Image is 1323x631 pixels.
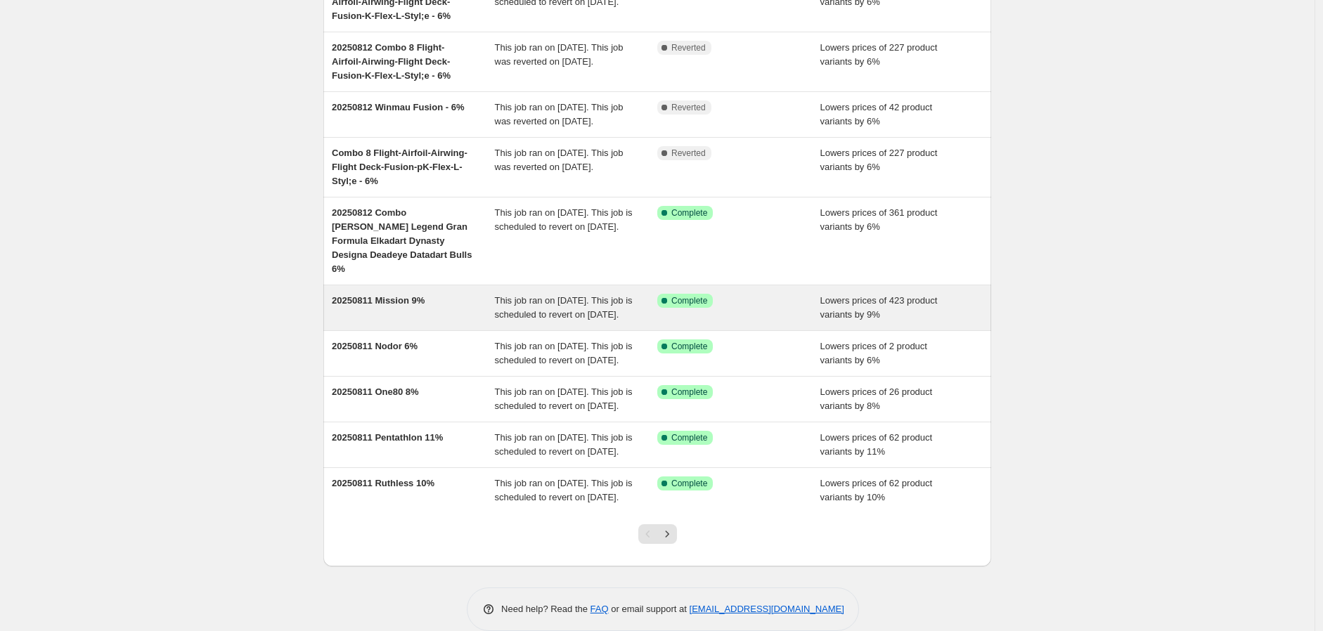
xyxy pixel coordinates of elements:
[332,102,464,112] span: 20250812 Winmau Fusion - 6%
[332,432,443,443] span: 20250811 Pentathlon 11%
[671,478,707,489] span: Complete
[332,148,467,186] span: Combo 8 Flight-Airfoil-Airwing-Flight Deck-Fusion-pK-Flex-L-Styl;e - 6%
[609,604,690,614] span: or email support at
[820,42,938,67] span: Lowers prices of 227 product variants by 6%
[820,432,933,457] span: Lowers prices of 62 product variants by 11%
[820,102,933,126] span: Lowers prices of 42 product variants by 6%
[690,604,844,614] a: [EMAIL_ADDRESS][DOMAIN_NAME]
[495,295,633,320] span: This job ran on [DATE]. This job is scheduled to revert on [DATE].
[495,432,633,457] span: This job ran on [DATE]. This job is scheduled to revert on [DATE].
[820,386,933,411] span: Lowers prices of 26 product variants by 8%
[671,42,706,53] span: Reverted
[820,148,938,172] span: Lowers prices of 227 product variants by 6%
[671,341,707,352] span: Complete
[332,295,425,306] span: 20250811 Mission 9%
[495,386,633,411] span: This job ran on [DATE]. This job is scheduled to revert on [DATE].
[671,432,707,443] span: Complete
[671,386,707,398] span: Complete
[590,604,609,614] a: FAQ
[501,604,590,614] span: Need help? Read the
[495,478,633,502] span: This job ran on [DATE]. This job is scheduled to revert on [DATE].
[638,524,677,544] nav: Pagination
[495,207,633,232] span: This job ran on [DATE]. This job is scheduled to revert on [DATE].
[820,478,933,502] span: Lowers prices of 62 product variants by 10%
[671,295,707,306] span: Complete
[657,524,677,544] button: Next
[332,207,472,274] span: 20250812 Combo [PERSON_NAME] Legend Gran Formula Elkadart Dynasty Designa Deadeye Datadart Bulls 6%
[495,102,624,126] span: This job ran on [DATE]. This job was reverted on [DATE].
[820,295,938,320] span: Lowers prices of 423 product variants by 9%
[671,207,707,219] span: Complete
[332,386,419,397] span: 20250811 One80 8%
[495,42,624,67] span: This job ran on [DATE]. This job was reverted on [DATE].
[671,102,706,113] span: Reverted
[332,478,434,488] span: 20250811 Ruthless 10%
[495,341,633,365] span: This job ran on [DATE]. This job is scheduled to revert on [DATE].
[671,148,706,159] span: Reverted
[820,341,927,365] span: Lowers prices of 2 product variants by 6%
[495,148,624,172] span: This job ran on [DATE]. This job was reverted on [DATE].
[820,207,938,232] span: Lowers prices of 361 product variants by 6%
[332,42,451,81] span: 20250812 Combo 8 Flight-Airfoil-Airwing-Flight Deck-Fusion-K-Flex-L-Styl;e - 6%
[332,341,418,351] span: 20250811 Nodor 6%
